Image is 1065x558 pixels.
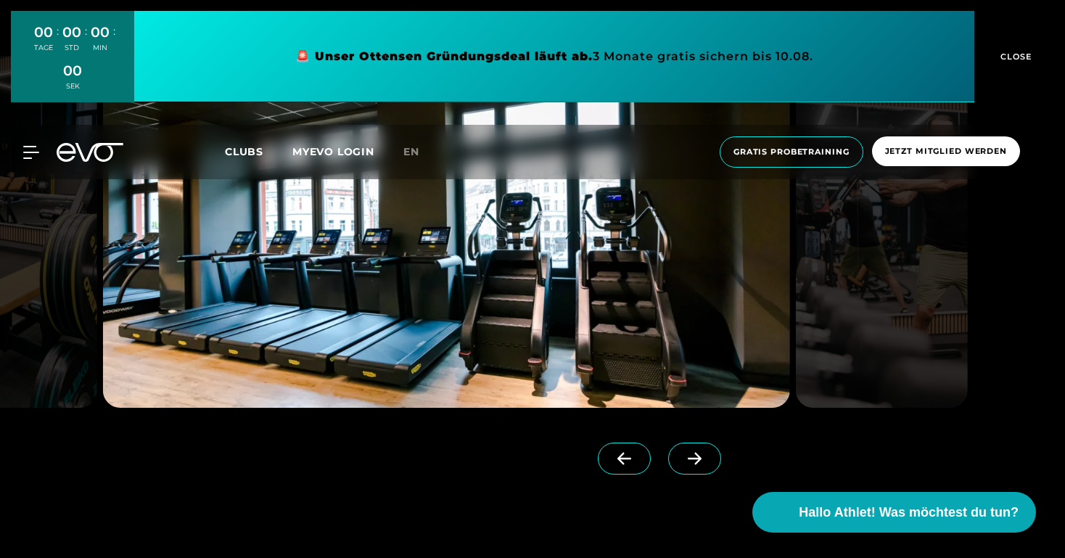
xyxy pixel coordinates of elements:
[868,136,1024,168] a: Jetzt Mitglied werden
[85,23,87,62] div: :
[103,56,790,408] img: evofitness
[715,136,868,168] a: Gratis Probetraining
[733,146,850,158] span: Gratis Probetraining
[113,23,115,62] div: :
[225,145,263,158] span: Clubs
[57,23,59,62] div: :
[91,43,110,53] div: MIN
[799,503,1019,522] span: Hallo Athlet! Was möchtest du tun?
[225,144,292,158] a: Clubs
[752,492,1036,533] button: Hallo Athlet! Was möchtest du tun?
[796,56,968,408] img: evofitness
[292,145,374,158] a: MYEVO LOGIN
[63,81,82,91] div: SEK
[403,145,419,158] span: en
[403,144,437,160] a: en
[62,22,81,43] div: 00
[34,22,53,43] div: 00
[62,43,81,53] div: STD
[63,60,82,81] div: 00
[997,50,1032,63] span: CLOSE
[91,22,110,43] div: 00
[885,145,1007,157] span: Jetzt Mitglied werden
[34,43,53,53] div: TAGE
[974,11,1054,102] button: CLOSE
